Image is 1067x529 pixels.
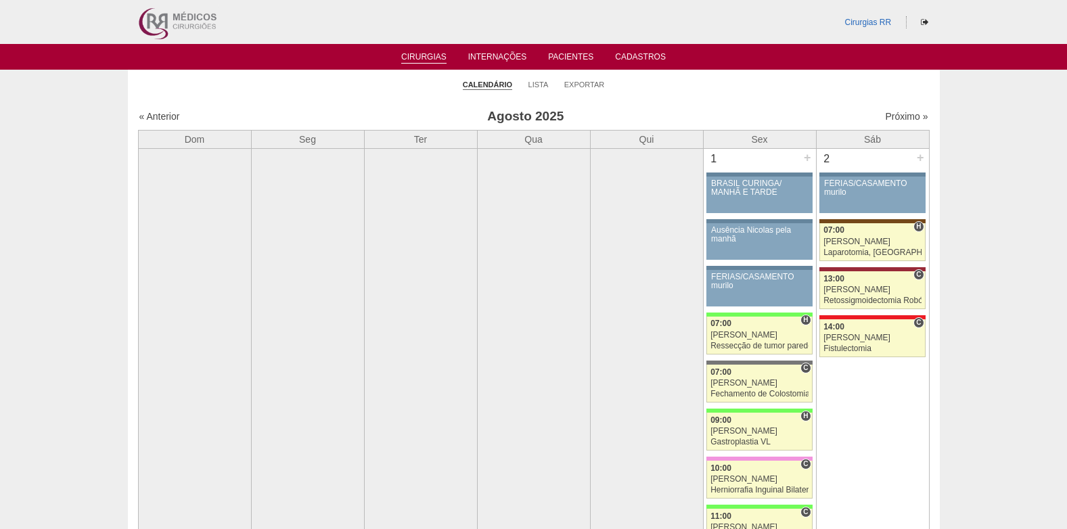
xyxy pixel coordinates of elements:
[138,130,251,148] th: Dom
[139,111,180,122] a: « Anterior
[913,269,924,280] span: Consultório
[477,130,590,148] th: Qua
[710,342,809,350] div: Ressecção de tumor parede abdominal pélvica
[800,411,811,421] span: Hospital
[615,52,666,66] a: Cadastros
[706,413,812,451] a: H 09:00 [PERSON_NAME] Gastroplastia VL
[823,285,922,294] div: [PERSON_NAME]
[819,219,925,223] div: Key: Santa Joana
[913,221,924,232] span: Hospital
[710,390,809,398] div: Fechamento de Colostomia ou Enterostomia
[706,270,812,306] a: FÉRIAS/CASAMENTO murilo
[921,18,928,26] i: Sair
[915,149,926,166] div: +
[710,427,809,436] div: [PERSON_NAME]
[706,313,812,317] div: Key: Brasil
[819,177,925,213] a: FÉRIAS/CASAMENTO murilo
[823,322,844,331] span: 14:00
[710,379,809,388] div: [PERSON_NAME]
[819,319,925,357] a: C 14:00 [PERSON_NAME] Fistulectomia
[364,130,477,148] th: Ter
[710,438,809,446] div: Gastroplastia VL
[706,505,812,509] div: Key: Brasil
[819,315,925,319] div: Key: Assunção
[823,296,922,305] div: Retossigmoidectomia Robótica
[824,179,921,197] div: FÉRIAS/CASAMENTO murilo
[710,331,809,340] div: [PERSON_NAME]
[706,361,812,365] div: Key: Santa Catarina
[711,226,808,244] div: Ausência Nicolas pela manhã
[706,177,812,213] a: BRASIL CURINGA/ MANHÃ E TARDE
[706,172,812,177] div: Key: Aviso
[548,52,593,66] a: Pacientes
[706,365,812,402] a: C 07:00 [PERSON_NAME] Fechamento de Colostomia ou Enterostomia
[706,461,812,499] a: C 10:00 [PERSON_NAME] Herniorrafia Inguinal Bilateral
[823,225,844,235] span: 07:00
[816,130,929,148] th: Sáb
[823,333,922,342] div: [PERSON_NAME]
[819,267,925,271] div: Key: Sírio Libanês
[800,507,811,517] span: Consultório
[468,52,527,66] a: Internações
[328,107,723,127] h3: Agosto 2025
[817,149,838,169] div: 2
[802,149,813,166] div: +
[711,179,808,197] div: BRASIL CURINGA/ MANHÃ E TARDE
[706,223,812,260] a: Ausência Nicolas pela manhã
[706,457,812,461] div: Key: Albert Einstein
[710,367,731,377] span: 07:00
[564,80,605,89] a: Exportar
[401,52,447,64] a: Cirurgias
[844,18,891,27] a: Cirurgias RR
[710,415,731,425] span: 09:00
[710,511,731,521] span: 11:00
[885,111,928,122] a: Próximo »
[800,459,811,469] span: Consultório
[710,486,809,495] div: Herniorrafia Inguinal Bilateral
[528,80,549,89] a: Lista
[823,237,922,246] div: [PERSON_NAME]
[706,219,812,223] div: Key: Aviso
[819,172,925,177] div: Key: Aviso
[819,271,925,309] a: C 13:00 [PERSON_NAME] Retossigmoidectomia Robótica
[800,315,811,325] span: Hospital
[706,317,812,354] a: H 07:00 [PERSON_NAME] Ressecção de tumor parede abdominal pélvica
[703,130,816,148] th: Sex
[913,317,924,328] span: Consultório
[823,344,922,353] div: Fistulectomia
[823,274,844,283] span: 13:00
[823,248,922,257] div: Laparotomia, [GEOGRAPHIC_DATA], Drenagem, Bridas
[819,223,925,261] a: H 07:00 [PERSON_NAME] Laparotomia, [GEOGRAPHIC_DATA], Drenagem, Bridas
[706,266,812,270] div: Key: Aviso
[251,130,364,148] th: Seg
[704,149,725,169] div: 1
[800,363,811,373] span: Consultório
[590,130,703,148] th: Qui
[711,273,808,290] div: FÉRIAS/CASAMENTO murilo
[710,475,809,484] div: [PERSON_NAME]
[706,409,812,413] div: Key: Brasil
[710,319,731,328] span: 07:00
[710,463,731,473] span: 10:00
[463,80,512,90] a: Calendário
